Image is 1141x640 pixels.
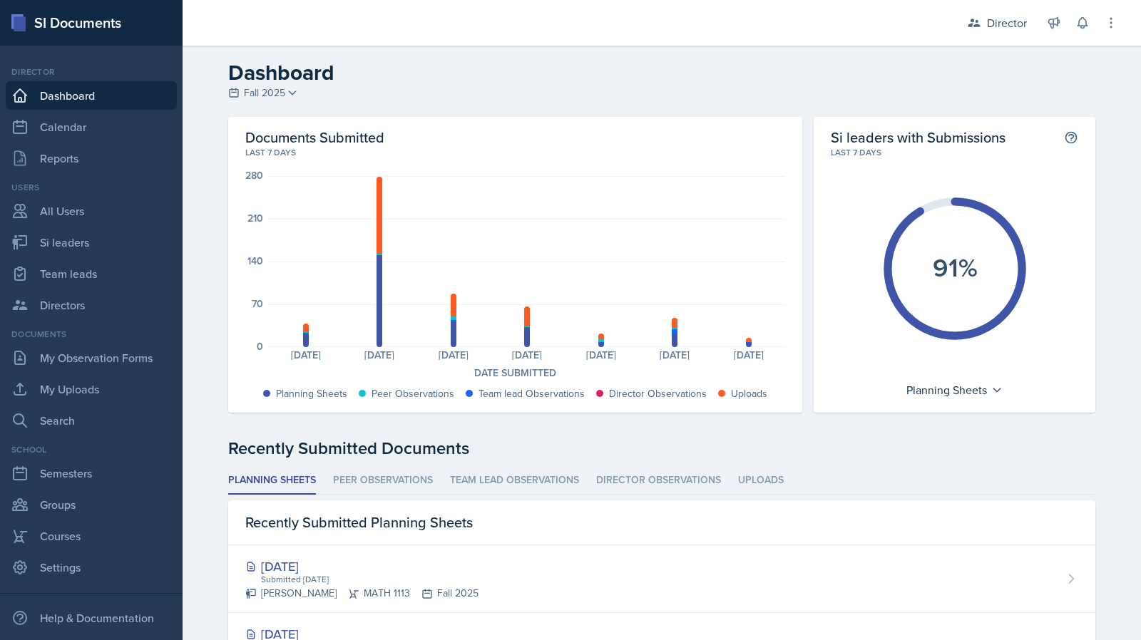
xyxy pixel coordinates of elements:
[831,128,1006,146] h2: Si leaders with Submissions
[6,375,177,403] a: My Uploads
[490,350,563,360] div: [DATE]
[712,350,785,360] div: [DATE]
[276,386,347,401] div: Planning Sheets
[6,459,177,487] a: Semesters
[564,350,638,360] div: [DATE]
[333,467,433,495] li: Peer Observations
[6,344,177,372] a: My Observation Forms
[342,350,416,360] div: [DATE]
[245,146,785,159] div: Last 7 days
[6,443,177,456] div: School
[245,366,785,381] div: Date Submitted
[6,604,177,632] div: Help & Documentation
[450,467,579,495] li: Team lead Observations
[228,60,1095,86] h2: Dashboard
[252,299,263,309] div: 70
[6,259,177,288] a: Team leads
[6,81,177,110] a: Dashboard
[831,146,1078,159] div: Last 7 days
[638,350,711,360] div: [DATE]
[247,213,263,223] div: 210
[228,545,1095,613] a: [DATE] Submitted [DATE] [PERSON_NAME]MATH 1113Fall 2025
[228,467,316,495] li: Planning Sheets
[257,341,263,351] div: 0
[245,557,479,576] div: [DATE]
[899,378,1010,401] div: Planning Sheets
[932,249,977,286] text: 91%
[609,386,707,401] div: Director Observations
[596,467,721,495] li: Director Observations
[6,113,177,141] a: Calendar
[372,386,454,401] div: Peer Observations
[987,14,1027,31] div: Director
[6,328,177,341] div: Documents
[479,386,585,401] div: Team lead Observations
[6,406,177,435] a: Search
[6,144,177,172] a: Reports
[6,291,177,319] a: Directors
[228,500,1095,545] div: Recently Submitted Planning Sheets
[228,435,1095,461] div: Recently Submitted Documents
[6,553,177,582] a: Settings
[244,86,285,100] span: Fall 2025
[6,228,177,257] a: Si leaders
[6,197,177,225] a: All Users
[738,467,784,495] li: Uploads
[6,181,177,194] div: Users
[247,256,263,266] div: 140
[245,586,479,601] div: [PERSON_NAME] MATH 1113 Fall 2025
[731,386,767,401] div: Uploads
[245,170,263,180] div: 280
[6,66,177,78] div: Director
[6,490,177,519] a: Groups
[245,128,785,146] h2: Documents Submitted
[260,573,479,586] div: Submitted [DATE]
[269,350,342,360] div: [DATE]
[6,522,177,550] a: Courses
[416,350,490,360] div: [DATE]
